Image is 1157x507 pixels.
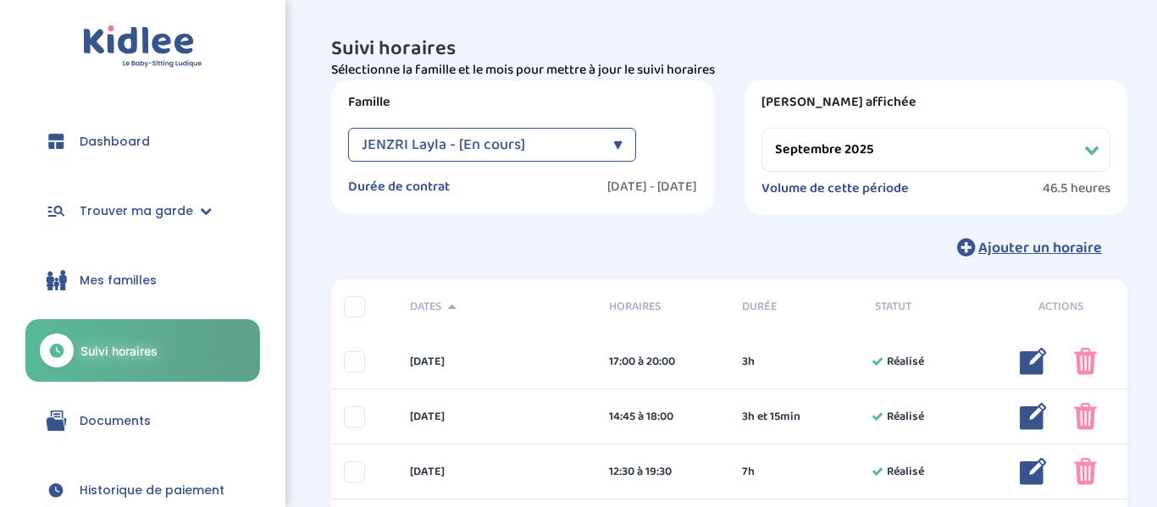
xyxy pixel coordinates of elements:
[80,272,157,289] span: Mes familles
[348,94,697,111] label: Famille
[1074,458,1097,485] img: poubelle_rose.png
[729,298,862,316] div: Durée
[887,463,924,481] span: Réalisé
[742,408,800,426] span: 3h et 15min
[1074,348,1097,375] img: poubelle_rose.png
[1020,458,1047,485] img: modifier_bleu.png
[994,298,1127,316] div: Actions
[1020,403,1047,430] img: modifier_bleu.png
[1074,403,1097,430] img: poubelle_rose.png
[862,298,995,316] div: Statut
[1020,348,1047,375] img: modifier_bleu.png
[609,298,717,316] span: Horaires
[25,111,260,172] a: Dashboard
[83,25,202,69] img: logo.svg
[978,236,1102,260] span: Ajouter un horaire
[397,408,596,426] div: [DATE]
[609,463,717,481] div: 12:30 à 19:30
[742,353,755,371] span: 3h
[397,353,596,371] div: [DATE]
[25,250,260,311] a: Mes familles
[25,180,260,241] a: Trouver ma garde
[80,412,151,430] span: Documents
[761,94,1110,111] label: [PERSON_NAME] affichée
[25,319,260,382] a: Suivi horaires
[609,353,717,371] div: 17:00 à 20:00
[742,463,755,481] span: 7h
[887,408,924,426] span: Réalisé
[1043,180,1110,197] span: 46.5 heures
[932,229,1127,266] button: Ajouter un horaire
[607,179,697,196] label: [DATE] - [DATE]
[397,298,596,316] div: Dates
[613,128,623,162] div: ▼
[887,353,924,371] span: Réalisé
[331,60,1127,80] p: Sélectionne la famille et le mois pour mettre à jour le suivi horaires
[80,342,158,360] span: Suivi horaires
[362,128,525,162] span: JENZRI Layla - [En cours]
[25,390,260,451] a: Documents
[609,408,717,426] div: 14:45 à 18:00
[348,179,450,196] label: Durée de contrat
[331,38,1127,60] h3: Suivi horaires
[80,133,150,151] span: Dashboard
[80,202,193,220] span: Trouver ma garde
[761,180,909,197] label: Volume de cette période
[397,463,596,481] div: [DATE]
[80,482,224,499] span: Historique de paiement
